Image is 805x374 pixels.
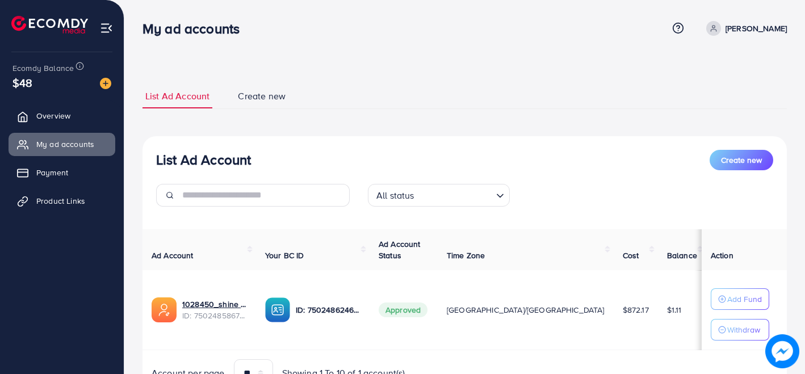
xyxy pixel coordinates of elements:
[182,299,247,322] div: <span class='underline'>1028450_shine appeal_1746808772166</span></br>7502485867387338759
[726,22,787,35] p: [PERSON_NAME]
[727,292,762,306] p: Add Fund
[152,250,194,261] span: Ad Account
[9,104,115,127] a: Overview
[374,187,417,204] span: All status
[447,250,485,261] span: Time Zone
[12,62,74,74] span: Ecomdy Balance
[296,303,360,317] p: ID: 7502486246770786320
[765,334,799,368] img: image
[721,154,762,166] span: Create new
[667,250,697,261] span: Balance
[702,21,787,36] a: [PERSON_NAME]
[9,133,115,156] a: My ad accounts
[36,195,85,207] span: Product Links
[9,161,115,184] a: Payment
[265,250,304,261] span: Your BC ID
[379,302,427,317] span: Approved
[12,74,32,91] span: $48
[238,90,286,103] span: Create new
[623,304,649,316] span: $872.17
[447,304,605,316] span: [GEOGRAPHIC_DATA]/[GEOGRAPHIC_DATA]
[727,323,760,337] p: Withdraw
[623,250,639,261] span: Cost
[36,167,68,178] span: Payment
[368,184,510,207] div: Search for option
[182,310,247,321] span: ID: 7502485867387338759
[152,297,177,322] img: ic-ads-acc.e4c84228.svg
[142,20,249,37] h3: My ad accounts
[145,90,209,103] span: List Ad Account
[182,299,247,310] a: 1028450_shine appeal_1746808772166
[710,150,773,170] button: Create new
[11,16,88,33] img: logo
[667,304,682,316] span: $1.11
[100,22,113,35] img: menu
[36,110,70,121] span: Overview
[379,238,421,261] span: Ad Account Status
[100,78,111,89] img: image
[711,319,769,341] button: Withdraw
[711,250,733,261] span: Action
[36,138,94,150] span: My ad accounts
[418,185,492,204] input: Search for option
[9,190,115,212] a: Product Links
[156,152,251,168] h3: List Ad Account
[265,297,290,322] img: ic-ba-acc.ded83a64.svg
[711,288,769,310] button: Add Fund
